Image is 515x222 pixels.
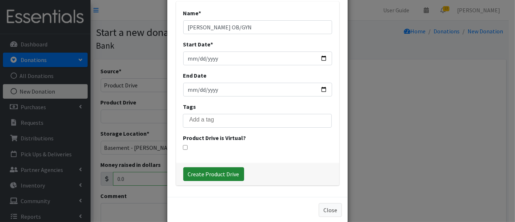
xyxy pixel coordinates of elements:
[319,203,342,217] button: Close
[183,71,207,80] label: End Date
[199,9,201,17] abbr: required
[183,40,213,49] label: Start Date
[211,41,213,48] abbr: required
[183,167,244,181] input: Create Product Drive
[189,116,336,123] input: Add a tag
[183,9,201,17] label: Name
[183,133,246,142] label: Product Drive is Virtual?
[183,102,196,111] label: Tags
